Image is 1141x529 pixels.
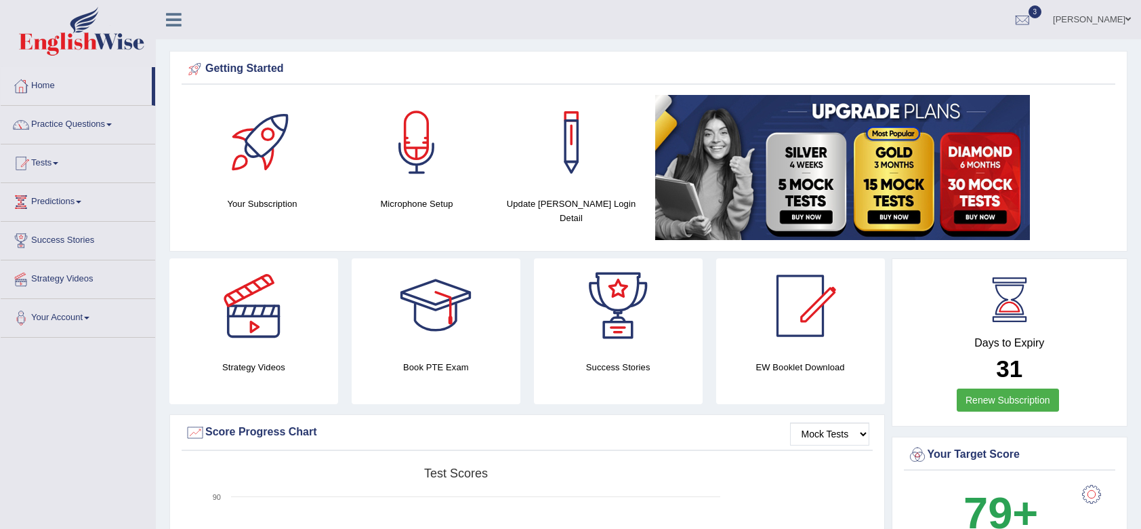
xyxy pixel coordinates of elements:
[1,67,152,101] a: Home
[213,493,221,501] text: 90
[424,467,488,480] tspan: Test scores
[716,360,885,374] h4: EW Booklet Download
[1,106,155,140] a: Practice Questions
[346,197,487,211] h4: Microphone Setup
[192,197,333,211] h4: Your Subscription
[957,389,1059,412] a: Renew Subscription
[1,299,155,333] a: Your Account
[1029,5,1042,18] span: 3
[501,197,642,225] h4: Update [PERSON_NAME] Login Detail
[1,222,155,256] a: Success Stories
[185,59,1112,79] div: Getting Started
[1,183,155,217] a: Predictions
[185,423,869,443] div: Score Progress Chart
[907,445,1113,465] div: Your Target Score
[169,360,338,374] h4: Strategy Videos
[996,355,1022,382] b: 31
[534,360,703,374] h4: Success Stories
[1,144,155,178] a: Tests
[352,360,520,374] h4: Book PTE Exam
[655,95,1030,240] img: small5.jpg
[907,337,1113,349] h4: Days to Expiry
[1,260,155,294] a: Strategy Videos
